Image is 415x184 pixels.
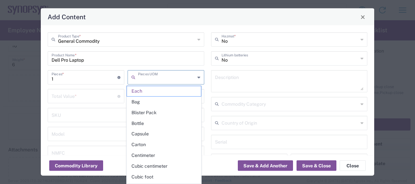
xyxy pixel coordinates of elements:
[127,150,201,161] span: Centimeter
[297,161,336,171] button: Save & Close
[127,129,201,139] span: Capsule
[358,12,367,22] button: Close
[127,108,201,118] span: Blister Pack
[340,161,366,171] button: Close
[127,172,201,182] span: Cubic foot
[127,161,201,171] span: Cubic centimeter
[49,161,103,171] button: Commodity Library
[127,86,201,96] span: Each
[127,140,201,150] span: Carton
[238,161,293,171] button: Save & Add Another
[48,12,86,22] h4: Add Content
[127,118,201,129] span: Bottle
[127,97,201,107] span: Bag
